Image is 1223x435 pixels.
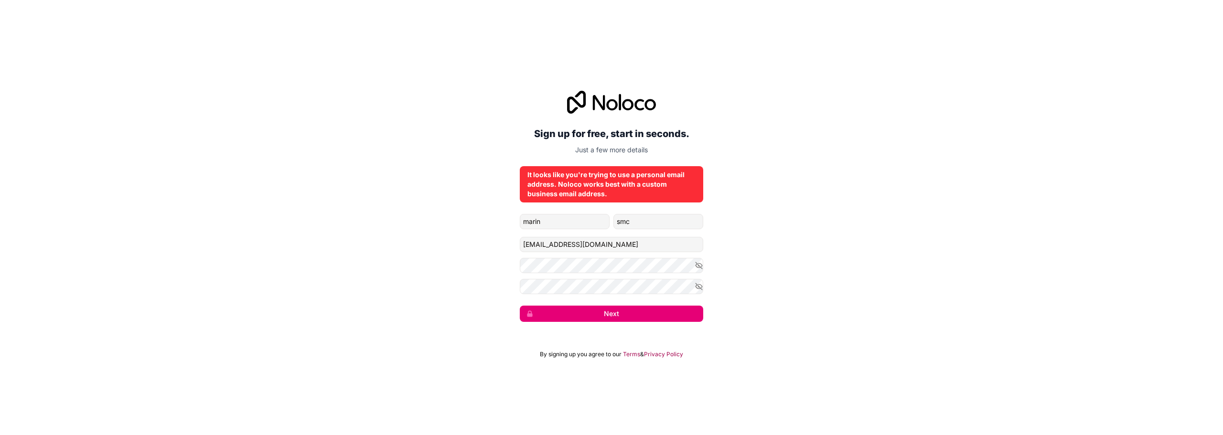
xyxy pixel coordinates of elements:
span: By signing up you agree to our [540,350,622,358]
input: given-name [520,214,610,229]
p: Just a few more details [520,145,703,155]
input: Email address [520,237,703,252]
span: & [640,350,644,358]
input: family-name [613,214,703,229]
input: Confirm password [520,279,703,294]
h2: Sign up for free, start in seconds. [520,125,703,142]
a: Terms [623,350,640,358]
input: Password [520,258,703,273]
button: Next [520,306,703,322]
a: Privacy Policy [644,350,683,358]
div: It looks like you're trying to use a personal email address. Noloco works best with a custom busi... [527,170,696,199]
